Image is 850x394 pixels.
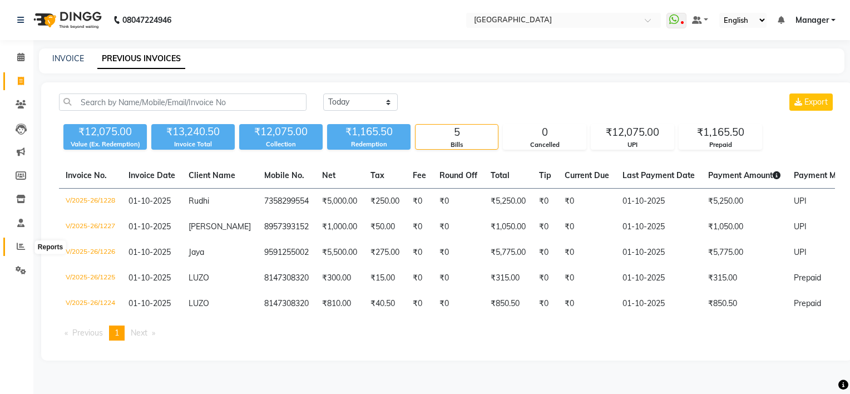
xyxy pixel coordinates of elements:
[406,240,433,265] td: ₹0
[129,298,171,308] span: 01-10-2025
[364,265,406,291] td: ₹15.00
[364,214,406,240] td: ₹50.00
[122,4,171,36] b: 08047224946
[258,240,315,265] td: 9591255002
[616,214,701,240] td: 01-10-2025
[558,189,616,215] td: ₹0
[28,4,105,36] img: logo
[804,97,828,107] span: Export
[532,291,558,317] td: ₹0
[364,189,406,215] td: ₹250.00
[794,196,807,206] span: UPI
[364,291,406,317] td: ₹40.50
[189,221,251,232] span: [PERSON_NAME]
[406,265,433,291] td: ₹0
[189,196,209,206] span: Rudhi
[532,240,558,265] td: ₹0
[59,265,122,291] td: V/2025-26/1225
[239,124,323,140] div: ₹12,075.00
[484,214,532,240] td: ₹1,050.00
[35,241,66,254] div: Reports
[364,240,406,265] td: ₹275.00
[701,265,787,291] td: ₹315.00
[622,170,695,180] span: Last Payment Date
[679,140,762,150] div: Prepaid
[59,189,122,215] td: V/2025-26/1228
[315,214,364,240] td: ₹1,000.00
[151,140,235,149] div: Invoice Total
[539,170,551,180] span: Tip
[59,291,122,317] td: V/2025-26/1224
[616,265,701,291] td: 01-10-2025
[370,170,384,180] span: Tax
[701,189,787,215] td: ₹5,250.00
[258,189,315,215] td: 7358299554
[59,214,122,240] td: V/2025-26/1227
[129,196,171,206] span: 01-10-2025
[239,140,323,149] div: Collection
[794,221,807,232] span: UPI
[406,214,433,240] td: ₹0
[189,298,209,308] span: LUZO
[532,189,558,215] td: ₹0
[433,189,484,215] td: ₹0
[66,170,107,180] span: Invoice No.
[315,265,364,291] td: ₹300.00
[439,170,477,180] span: Round Off
[591,125,674,140] div: ₹12,075.00
[416,125,498,140] div: 5
[189,273,209,283] span: LUZO
[129,273,171,283] span: 01-10-2025
[129,170,175,180] span: Invoice Date
[616,240,701,265] td: 01-10-2025
[433,240,484,265] td: ₹0
[258,291,315,317] td: 8147308320
[558,265,616,291] td: ₹0
[532,214,558,240] td: ₹0
[491,170,510,180] span: Total
[59,326,835,341] nav: Pagination
[433,265,484,291] td: ₹0
[315,189,364,215] td: ₹5,000.00
[315,240,364,265] td: ₹5,500.00
[59,93,307,111] input: Search by Name/Mobile/Email/Invoice No
[484,189,532,215] td: ₹5,250.00
[794,247,807,257] span: UPI
[63,140,147,149] div: Value (Ex. Redemption)
[616,291,701,317] td: 01-10-2025
[131,328,147,338] span: Next
[565,170,609,180] span: Current Due
[795,14,829,26] span: Manager
[115,328,119,338] span: 1
[484,265,532,291] td: ₹315.00
[701,214,787,240] td: ₹1,050.00
[327,140,411,149] div: Redemption
[794,298,821,308] span: Prepaid
[701,291,787,317] td: ₹850.50
[558,240,616,265] td: ₹0
[189,170,235,180] span: Client Name
[72,328,103,338] span: Previous
[258,214,315,240] td: 8957393152
[532,265,558,291] td: ₹0
[591,140,674,150] div: UPI
[151,124,235,140] div: ₹13,240.50
[406,291,433,317] td: ₹0
[433,291,484,317] td: ₹0
[503,125,586,140] div: 0
[413,170,426,180] span: Fee
[416,140,498,150] div: Bills
[327,124,411,140] div: ₹1,165.50
[189,247,204,257] span: Jaya
[679,125,762,140] div: ₹1,165.50
[794,273,821,283] span: Prepaid
[63,124,147,140] div: ₹12,075.00
[433,214,484,240] td: ₹0
[258,265,315,291] td: 8147308320
[406,189,433,215] td: ₹0
[701,240,787,265] td: ₹5,775.00
[708,170,780,180] span: Payment Amount
[616,189,701,215] td: 01-10-2025
[315,291,364,317] td: ₹810.00
[503,140,586,150] div: Cancelled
